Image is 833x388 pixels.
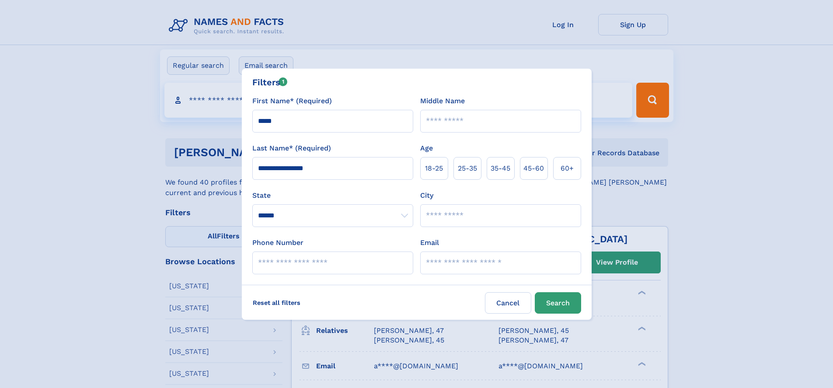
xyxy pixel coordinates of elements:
[485,292,531,314] label: Cancel
[458,163,477,174] span: 25‑35
[252,96,332,106] label: First Name* (Required)
[535,292,581,314] button: Search
[252,190,413,201] label: State
[523,163,544,174] span: 45‑60
[420,96,465,106] label: Middle Name
[491,163,510,174] span: 35‑45
[425,163,443,174] span: 18‑25
[252,238,303,248] label: Phone Number
[420,238,439,248] label: Email
[420,143,433,154] label: Age
[561,163,574,174] span: 60+
[420,190,433,201] label: City
[247,292,306,313] label: Reset all filters
[252,76,288,89] div: Filters
[252,143,331,154] label: Last Name* (Required)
